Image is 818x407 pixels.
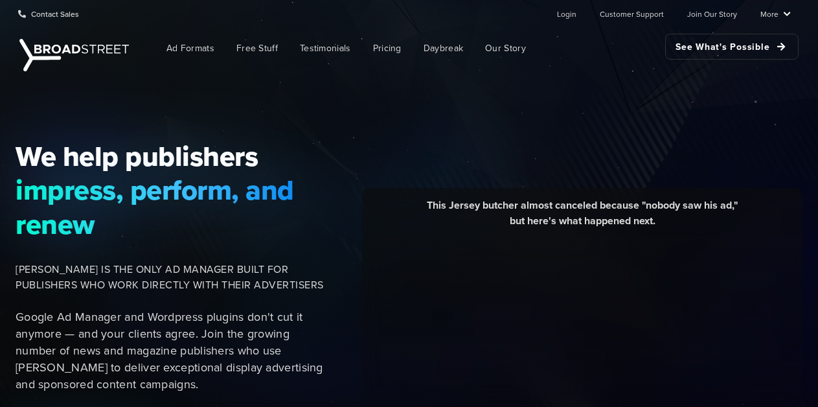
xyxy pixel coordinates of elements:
[363,34,411,63] a: Pricing
[373,41,402,55] span: Pricing
[290,34,361,63] a: Testimonials
[485,41,526,55] span: Our Story
[16,139,326,173] span: We help publishers
[136,27,799,69] nav: Main
[18,1,79,27] a: Contact Sales
[157,34,224,63] a: Ad Formats
[16,262,326,293] span: [PERSON_NAME] IS THE ONLY AD MANAGER BUILT FOR PUBLISHERS WHO WORK DIRECTLY WITH THEIR ADVERTISERS
[166,41,214,55] span: Ad Formats
[475,34,536,63] a: Our Story
[372,198,793,238] div: This Jersey butcher almost canceled because "nobody saw his ad," but here's what happened next.
[760,1,791,27] a: More
[19,39,129,71] img: Broadstreet | The Ad Manager for Small Publishers
[300,41,351,55] span: Testimonials
[600,1,664,27] a: Customer Support
[687,1,737,27] a: Join Our Story
[16,308,326,393] p: Google Ad Manager and Wordpress plugins don't cut it anymore — and your clients agree. Join the g...
[236,41,278,55] span: Free Stuff
[557,1,576,27] a: Login
[414,34,473,63] a: Daybreak
[16,173,326,241] span: impress, perform, and renew
[665,34,799,60] a: See What's Possible
[424,41,463,55] span: Daybreak
[227,34,288,63] a: Free Stuff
